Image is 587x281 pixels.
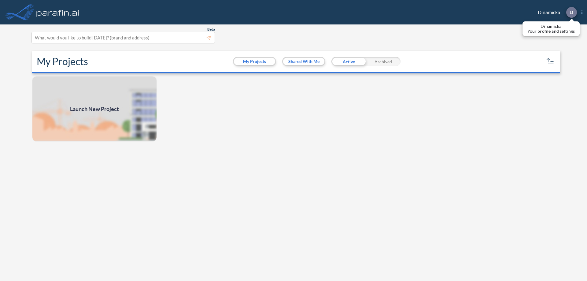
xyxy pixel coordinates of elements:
[32,76,157,142] a: Launch New Project
[545,57,555,66] button: sort
[234,58,275,65] button: My Projects
[527,24,575,29] p: Dinamicka
[529,7,582,18] div: Dinamicka
[37,56,88,67] h2: My Projects
[570,9,573,15] p: D
[283,58,324,65] button: Shared With Me
[207,27,215,32] span: Beta
[527,29,575,34] p: Your profile and settings
[331,57,366,66] div: Active
[35,6,80,18] img: logo
[32,76,157,142] img: add
[366,57,401,66] div: Archived
[70,105,119,113] span: Launch New Project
